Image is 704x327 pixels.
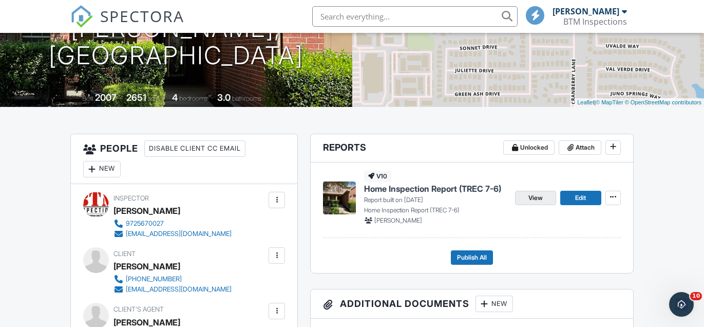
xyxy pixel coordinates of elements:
h3: Additional Documents [311,289,633,319]
a: [EMAIL_ADDRESS][DOMAIN_NAME] [113,229,232,239]
div: New [475,296,513,312]
h3: People [71,134,297,184]
span: bathrooms [232,95,261,102]
div: New [83,161,121,177]
a: © MapTiler [596,99,623,105]
div: 2651 [126,92,146,103]
img: The Best Home Inspection Software - Spectora [70,5,93,28]
a: © OpenStreetMap contributors [625,99,701,105]
div: [PERSON_NAME] [553,6,619,16]
div: 3.0 [217,92,231,103]
div: [PERSON_NAME] [113,259,180,274]
span: Inspector [113,194,149,202]
span: bedrooms [179,95,207,102]
div: BTM Inspections [563,16,627,27]
div: 2007 [95,92,117,103]
span: sq. ft. [148,95,162,102]
a: [EMAIL_ADDRESS][DOMAIN_NAME] [113,284,232,295]
span: Client's Agent [113,305,164,313]
input: Search everything... [312,6,518,27]
iframe: Intercom live chat [669,292,694,317]
span: SPECTORA [100,5,184,27]
div: [PERSON_NAME] [113,203,180,219]
div: 9725670027 [126,220,164,228]
a: Leaflet [577,99,594,105]
div: | [575,98,704,107]
div: [EMAIL_ADDRESS][DOMAIN_NAME] [126,230,232,238]
div: [EMAIL_ADDRESS][DOMAIN_NAME] [126,285,232,294]
span: Client [113,250,136,258]
a: SPECTORA [70,14,184,35]
a: [PHONE_NUMBER] [113,274,232,284]
div: Disable Client CC Email [144,140,245,157]
a: 9725670027 [113,219,232,229]
span: Built [82,95,93,102]
div: [PHONE_NUMBER] [126,275,182,283]
span: 10 [690,292,702,300]
div: 4 [172,92,178,103]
